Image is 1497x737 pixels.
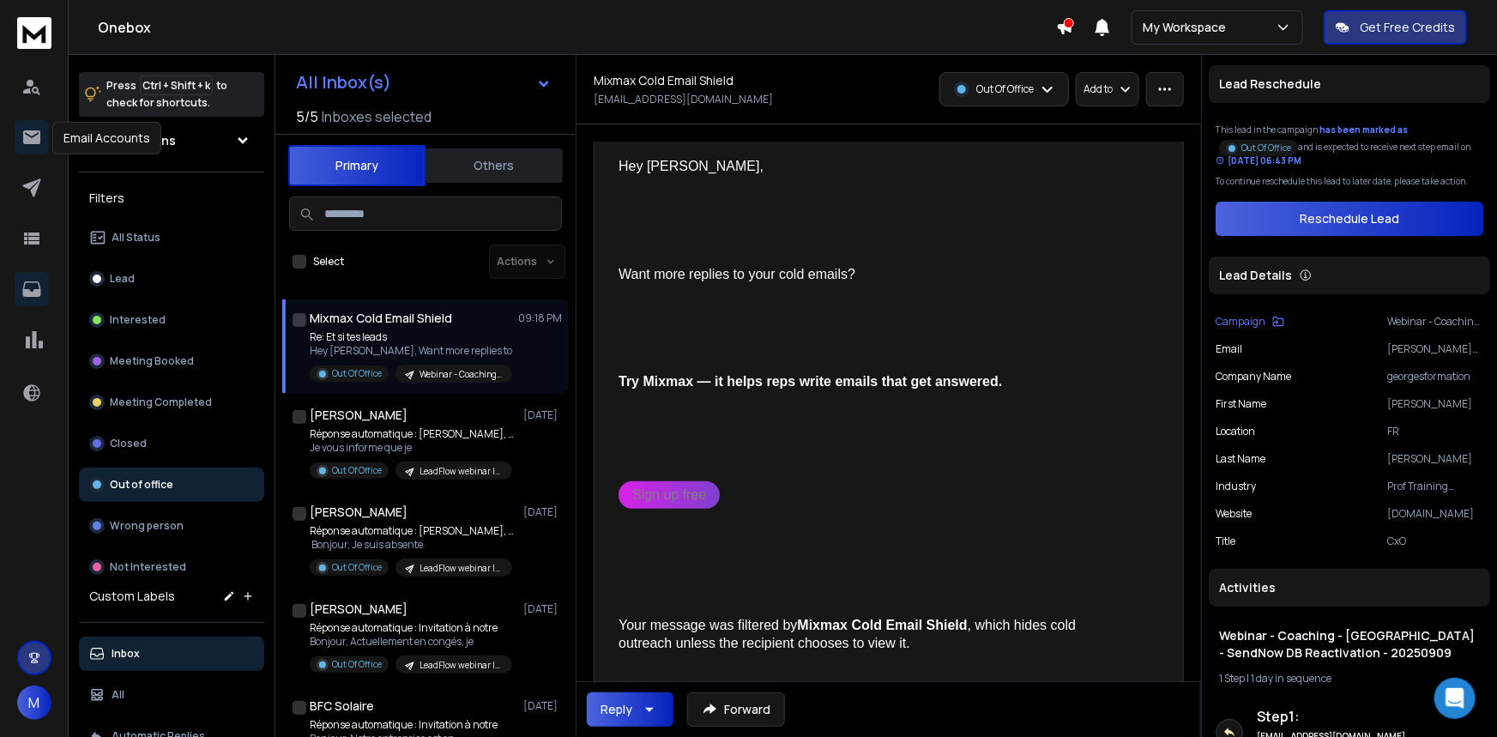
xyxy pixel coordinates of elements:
[310,504,407,521] h1: [PERSON_NAME]
[1216,124,1483,168] div: This lead in the campaign and is expected to receive next step email on
[594,72,733,89] h1: Mixmax Cold Email Shield
[587,692,673,727] button: Reply
[310,330,512,344] p: Re: Et si tes leads
[332,367,382,380] p: Out Of Office
[687,692,785,727] button: Forward
[79,426,264,461] button: Closed
[1387,425,1483,438] p: FR
[110,478,173,492] p: Out of office
[110,354,194,368] p: Meeting Booked
[79,220,264,255] button: All Status
[79,303,264,337] button: Interested
[1251,671,1331,686] span: 1 day in sequence
[79,468,264,502] button: Out of office
[1216,154,1301,167] div: [DATE] 06:43 PM
[523,505,562,519] p: [DATE]
[1216,397,1266,411] p: First Name
[1324,10,1467,45] button: Get Free Credits
[110,313,166,327] p: Interested
[1216,452,1265,466] p: Last Name
[1216,315,1284,329] button: Campaign
[310,718,512,732] p: Réponse automatique : Invitation à notre
[1084,82,1113,96] p: Add to
[1216,370,1291,384] p: Company Name
[79,124,264,158] button: All Campaigns
[112,231,160,245] p: All Status
[79,678,264,712] button: All
[310,344,512,358] p: Hey [PERSON_NAME], Want more replies to
[17,17,51,49] img: logo
[523,699,562,713] p: [DATE]
[420,562,502,575] p: LeadFlow webinar live 20250828 - DB Reactivation - cxo_marketing_ads_france_11_50_1pg_5_10m_20240106
[332,561,382,574] p: Out Of Office
[313,255,344,269] label: Select
[797,618,967,632] b: Mixmax Cold Email Shield
[1216,342,1242,356] p: Email
[1434,678,1476,719] div: Open Intercom Messenger
[310,310,452,327] h1: Mixmax Cold Email Shield
[1387,452,1483,466] p: [PERSON_NAME]
[1257,706,1407,727] h6: Step 1 :
[17,686,51,720] button: M
[1219,671,1245,686] span: 1 Step
[322,106,432,127] h3: Inboxes selected
[112,647,140,661] p: Inbox
[1216,175,1483,188] p: To continue reschedule this lead to later date, please take action.
[79,550,264,584] button: Not Interested
[79,509,264,543] button: Wrong person
[332,658,382,671] p: Out Of Office
[79,186,264,210] h3: Filters
[1219,76,1321,93] p: Lead Reschedule
[288,145,426,186] button: Primary
[79,344,264,378] button: Meeting Booked
[282,65,565,100] button: All Inbox(s)
[1319,124,1408,136] span: has been marked as
[112,688,124,702] p: All
[110,560,186,574] p: Not Interested
[420,465,502,478] p: LeadFlow webinar live 20250828 - DB Reactivation - cxo_marketing_ads_france_11_50_1pg_5_10m_20240106
[310,407,407,424] h1: [PERSON_NAME]
[310,601,407,618] h1: [PERSON_NAME]
[110,272,135,286] p: Lead
[310,635,512,649] p: Bonjour, Actuellement en congés, je
[52,122,161,154] div: Email Accounts
[310,524,516,538] p: Réponse automatique : [PERSON_NAME], invitation à
[619,158,1120,176] div: Hey [PERSON_NAME],
[1219,267,1292,284] p: Lead Details
[1216,535,1235,548] p: title
[594,93,773,106] p: [EMAIL_ADDRESS][DOMAIN_NAME]
[1387,315,1483,329] p: Webinar - Coaching - [GEOGRAPHIC_DATA] - SendNow DB Reactivation - 20250909
[1387,507,1483,521] p: [DOMAIN_NAME]
[1219,627,1480,661] h1: Webinar - Coaching - [GEOGRAPHIC_DATA] - SendNow DB Reactivation - 20250909
[976,82,1034,96] p: Out Of Office
[426,147,563,184] button: Others
[310,621,512,635] p: Réponse automatique : Invitation à notre
[1216,507,1252,521] p: website
[140,76,213,95] span: Ctrl + Shift + k
[296,74,391,91] h1: All Inbox(s)
[98,17,1056,38] h1: Onebox
[110,519,184,533] p: Wrong person
[1360,19,1455,36] p: Get Free Credits
[1209,569,1490,607] div: Activities
[89,588,175,605] h3: Custom Labels
[1387,535,1483,548] p: CxO
[523,602,562,616] p: [DATE]
[1387,480,1483,493] p: Prof Training Coaching
[619,481,720,509] a: Sign up free
[310,698,374,715] h1: BFC Solaire
[523,408,562,422] p: [DATE]
[1216,202,1483,236] button: Reschedule Lead
[1216,425,1255,438] p: location
[420,368,502,381] p: Webinar - Coaching - [GEOGRAPHIC_DATA] - SendNow DB Reactivation - 20250909
[1143,19,1233,36] p: My Workspace
[1387,342,1483,356] p: [PERSON_NAME][EMAIL_ADDRESS][DOMAIN_NAME]
[110,437,147,450] p: Closed
[1387,370,1483,384] p: georgesformation
[110,396,212,409] p: Meeting Completed
[1216,480,1256,493] p: industry
[619,617,1120,653] div: Your message was filtered by , which hides cold outreach unless the recipient chooses to view it.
